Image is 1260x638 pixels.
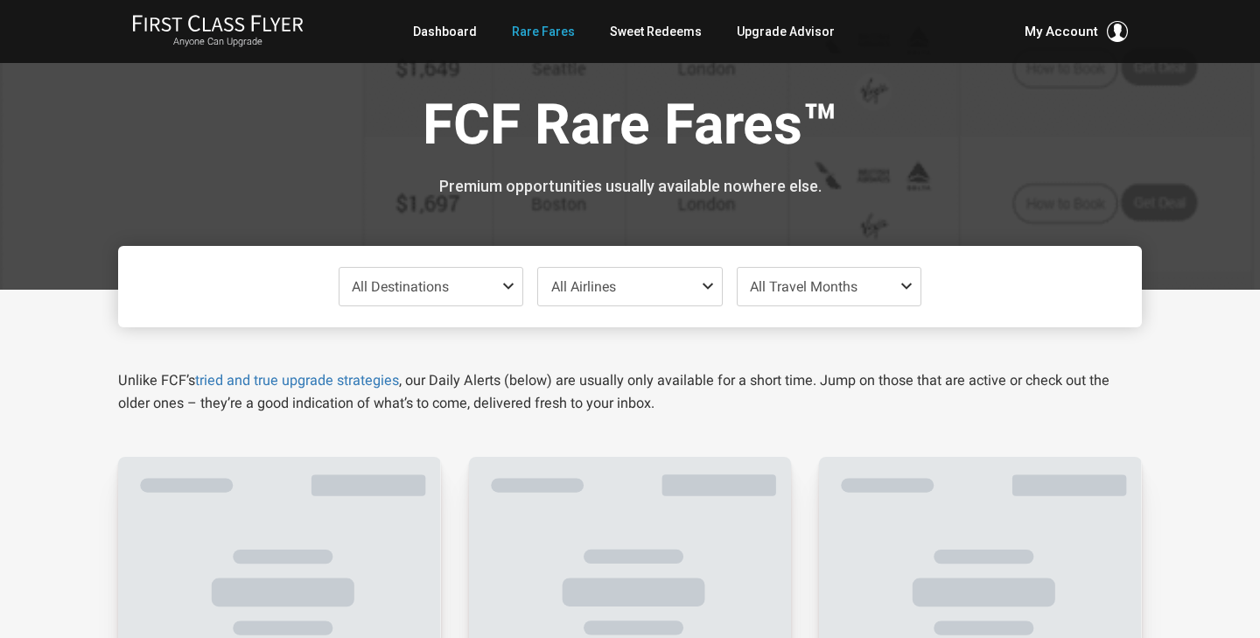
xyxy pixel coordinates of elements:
[131,178,1129,195] h3: Premium opportunities usually available nowhere else.
[512,16,575,47] a: Rare Fares
[413,16,477,47] a: Dashboard
[352,278,449,295] span: All Destinations
[551,278,616,295] span: All Airlines
[195,372,399,389] a: tried and true upgrade strategies
[737,16,835,47] a: Upgrade Advisor
[1025,21,1128,42] button: My Account
[118,369,1142,415] p: Unlike FCF’s , our Daily Alerts (below) are usually only available for a short time. Jump on thos...
[132,14,304,49] a: First Class FlyerAnyone Can Upgrade
[610,16,702,47] a: Sweet Redeems
[132,14,304,32] img: First Class Flyer
[131,95,1129,162] h1: FCF Rare Fares™
[132,36,304,48] small: Anyone Can Upgrade
[750,278,857,295] span: All Travel Months
[1025,21,1098,42] span: My Account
